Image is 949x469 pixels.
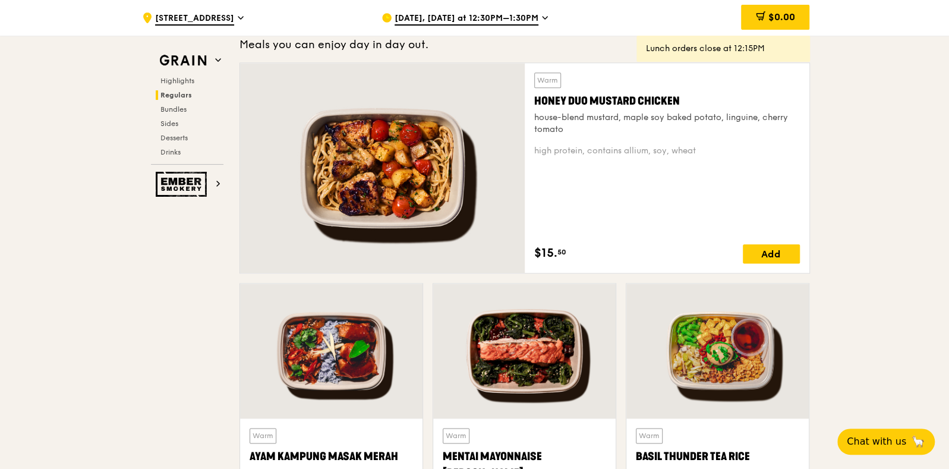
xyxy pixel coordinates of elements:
div: high protein, contains allium, soy, wheat [534,145,800,157]
span: Regulars [160,91,192,99]
span: Drinks [160,148,181,156]
div: Meals you can enjoy day in day out. [239,36,810,53]
div: Warm [636,428,663,443]
div: Add [743,244,800,263]
span: [STREET_ADDRESS] [155,12,234,26]
div: Warm [250,428,276,443]
img: Grain web logo [156,50,210,71]
div: Lunch orders close at 12:15PM [646,43,800,55]
div: Honey Duo Mustard Chicken [534,93,800,109]
span: $0.00 [768,11,794,23]
div: Ayam Kampung Masak Merah [250,448,413,465]
div: Warm [443,428,469,443]
span: Sides [160,119,178,128]
button: Chat with us🦙 [837,429,935,455]
span: Bundles [160,105,187,114]
div: Basil Thunder Tea Rice [636,448,799,465]
div: Warm [534,73,561,88]
span: [DATE], [DATE] at 12:30PM–1:30PM [395,12,538,26]
span: 🦙 [911,435,925,449]
img: Ember Smokery web logo [156,172,210,197]
span: Chat with us [847,435,906,449]
span: $15. [534,244,557,262]
span: 50 [557,247,566,257]
span: Desserts [160,134,188,142]
div: house-blend mustard, maple soy baked potato, linguine, cherry tomato [534,112,800,136]
span: Highlights [160,77,194,85]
